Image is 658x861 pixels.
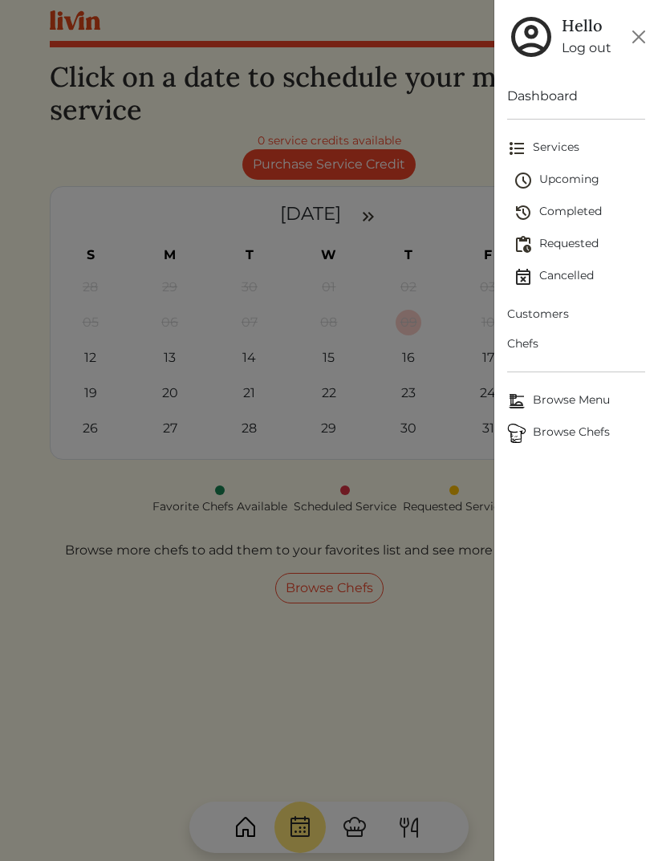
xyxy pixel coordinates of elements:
[562,39,611,58] a: Log out
[507,392,526,411] img: Browse Menu
[514,261,645,293] a: Cancelled
[514,203,645,222] span: Completed
[507,306,645,323] span: Customers
[507,132,645,164] a: Services
[507,139,645,158] span: Services
[514,171,645,190] span: Upcoming
[514,197,645,229] a: Completed
[626,24,652,50] button: Close
[514,171,533,190] img: schedule-fa401ccd6b27cf58db24c3bb5584b27dcd8bd24ae666a918e1c6b4ae8c451a22.svg
[507,329,645,359] a: Chefs
[514,235,645,254] span: Requested
[507,392,645,411] span: Browse Menu
[507,299,645,329] a: Customers
[507,385,645,417] a: Browse MenuBrowse Menu
[507,13,555,61] img: user_account-e6e16d2ec92f44fc35f99ef0dc9cddf60790bfa021a6ecb1c896eb5d2907b31c.svg
[514,229,645,261] a: Requested
[507,417,645,449] a: ChefsBrowse Chefs
[507,424,526,443] img: Browse Chefs
[514,267,645,286] span: Cancelled
[507,139,526,158] img: format_list_bulleted-ebc7f0161ee23162107b508e562e81cd567eeab2455044221954b09d19068e74.svg
[514,164,645,197] a: Upcoming
[562,16,611,35] h5: Hello
[507,335,645,352] span: Chefs
[507,424,645,443] span: Browse Chefs
[514,203,533,222] img: history-2b446bceb7e0f53b931186bf4c1776ac458fe31ad3b688388ec82af02103cd45.svg
[514,235,533,254] img: pending_actions-fd19ce2ea80609cc4d7bbea353f93e2f363e46d0f816104e4e0650fdd7f915cf.svg
[514,267,533,286] img: event_cancelled-67e280bd0a9e072c26133efab016668ee6d7272ad66fa3c7eb58af48b074a3a4.svg
[507,87,645,106] a: Dashboard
